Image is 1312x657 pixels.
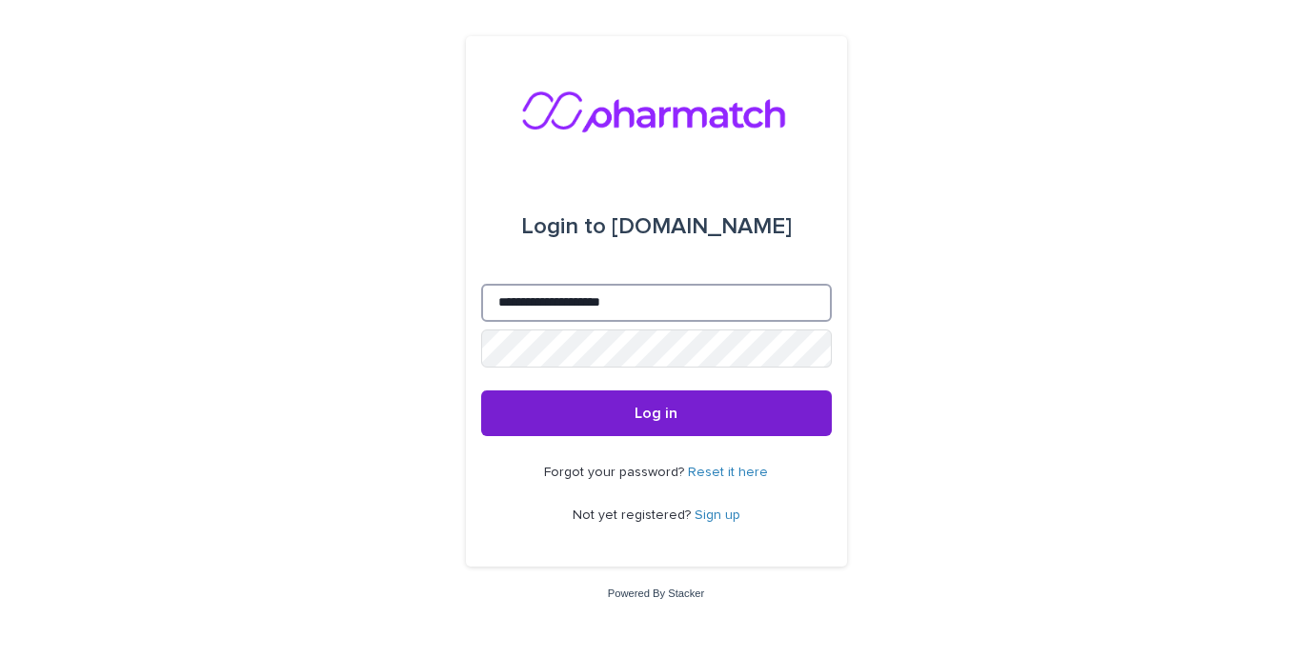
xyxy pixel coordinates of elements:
[521,200,792,253] div: [DOMAIN_NAME]
[695,508,740,522] a: Sign up
[521,82,792,139] img: nMxkRIEURaCxZB0ULbfH
[573,508,695,522] span: Not yet registered?
[521,215,606,238] span: Login to
[544,466,688,479] span: Forgot your password?
[608,587,704,599] a: Powered By Stacker
[688,466,768,479] a: Reset it here
[481,390,832,436] button: Log in
[635,406,677,421] span: Log in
